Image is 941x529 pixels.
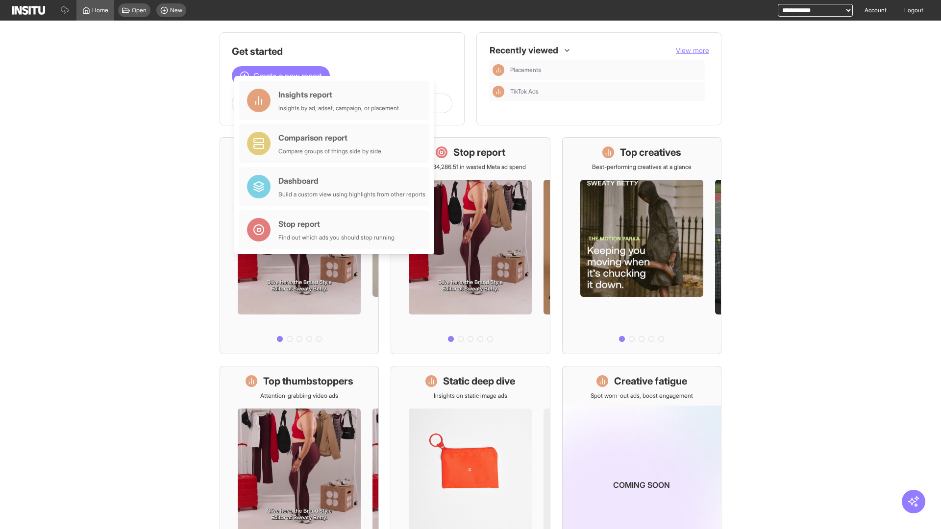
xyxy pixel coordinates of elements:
[493,64,504,76] div: Insights
[391,137,550,354] a: Stop reportSave £34,286.51 in wasted Meta ad spend
[263,374,353,388] h1: Top thumbstoppers
[278,234,395,241] div: Find out which ads you should stop running
[260,392,338,400] p: Attention-grabbing video ads
[493,86,504,97] div: Insights
[278,89,399,100] div: Insights report
[278,147,381,155] div: Compare groups of things side by side
[278,104,399,112] div: Insights by ad, adset, campaign, or placement
[132,6,147,14] span: Open
[562,137,721,354] a: Top creativesBest-performing creatives at a glance
[510,66,541,74] span: Placements
[620,145,681,159] h1: Top creatives
[415,163,526,171] p: Save £34,286.51 in wasted Meta ad spend
[443,374,515,388] h1: Static deep dive
[510,66,701,74] span: Placements
[220,137,379,354] a: What's live nowSee all active ads instantly
[92,6,108,14] span: Home
[434,392,507,400] p: Insights on static image ads
[278,175,425,187] div: Dashboard
[170,6,182,14] span: New
[510,88,701,96] span: TikTok Ads
[232,45,452,58] h1: Get started
[232,66,330,86] button: Create a new report
[676,46,709,54] span: View more
[453,145,505,159] h1: Stop report
[278,132,381,144] div: Comparison report
[592,163,692,171] p: Best-performing creatives at a glance
[278,218,395,230] div: Stop report
[676,46,709,55] button: View more
[12,6,45,15] img: Logo
[510,88,539,96] span: TikTok Ads
[278,191,425,198] div: Build a custom view using highlights from other reports
[253,70,322,82] span: Create a new report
